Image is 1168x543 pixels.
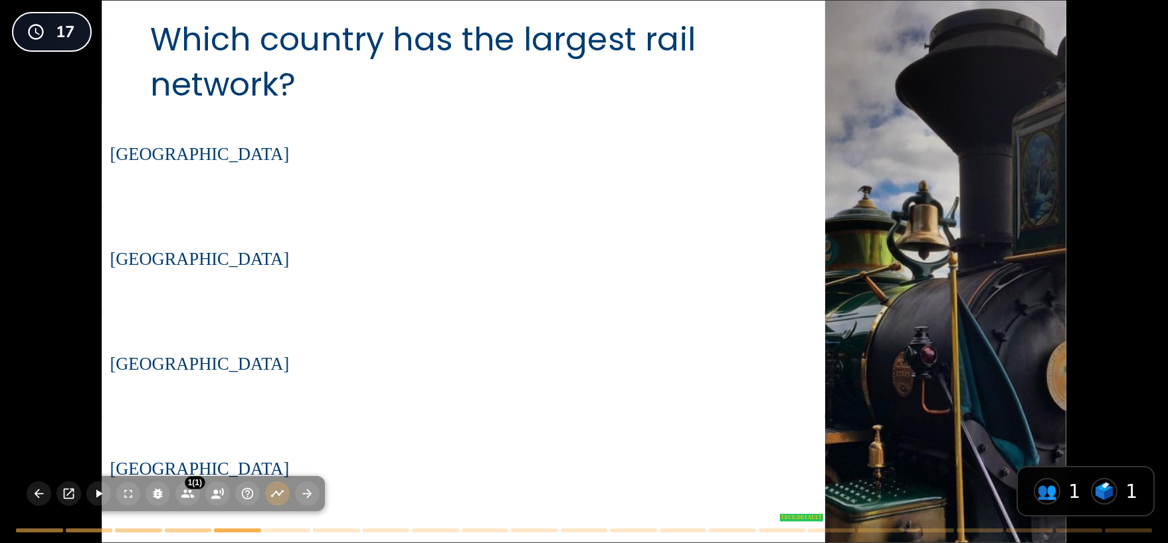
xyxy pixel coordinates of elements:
[110,459,817,479] span: [GEOGRAPHIC_DATA]
[55,25,74,39] div: 17
[146,481,170,506] button: Toggle Debug Overlay (D)
[1068,481,1080,503] span: 1
[1037,482,1057,501] span: participants
[1091,478,1118,504] div: Live responses
[110,250,817,270] span: [GEOGRAPHIC_DATA]
[265,481,290,506] button: Toggle Progress Bar
[175,481,200,506] button: 1(1)
[150,17,777,107] p: Which country has the largest rail network?
[110,354,817,374] span: [GEOGRAPHIC_DATA]
[205,481,230,506] button: Avatar TTS
[1094,482,1114,501] span: votes
[110,145,817,165] span: [GEOGRAPHIC_DATA]
[185,476,205,489] div: 1 (1)
[56,481,81,506] button: Presenter View
[235,481,260,506] button: Help (?)
[1125,481,1137,503] span: 1
[116,482,140,506] button: Toggle Fullscreen (F)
